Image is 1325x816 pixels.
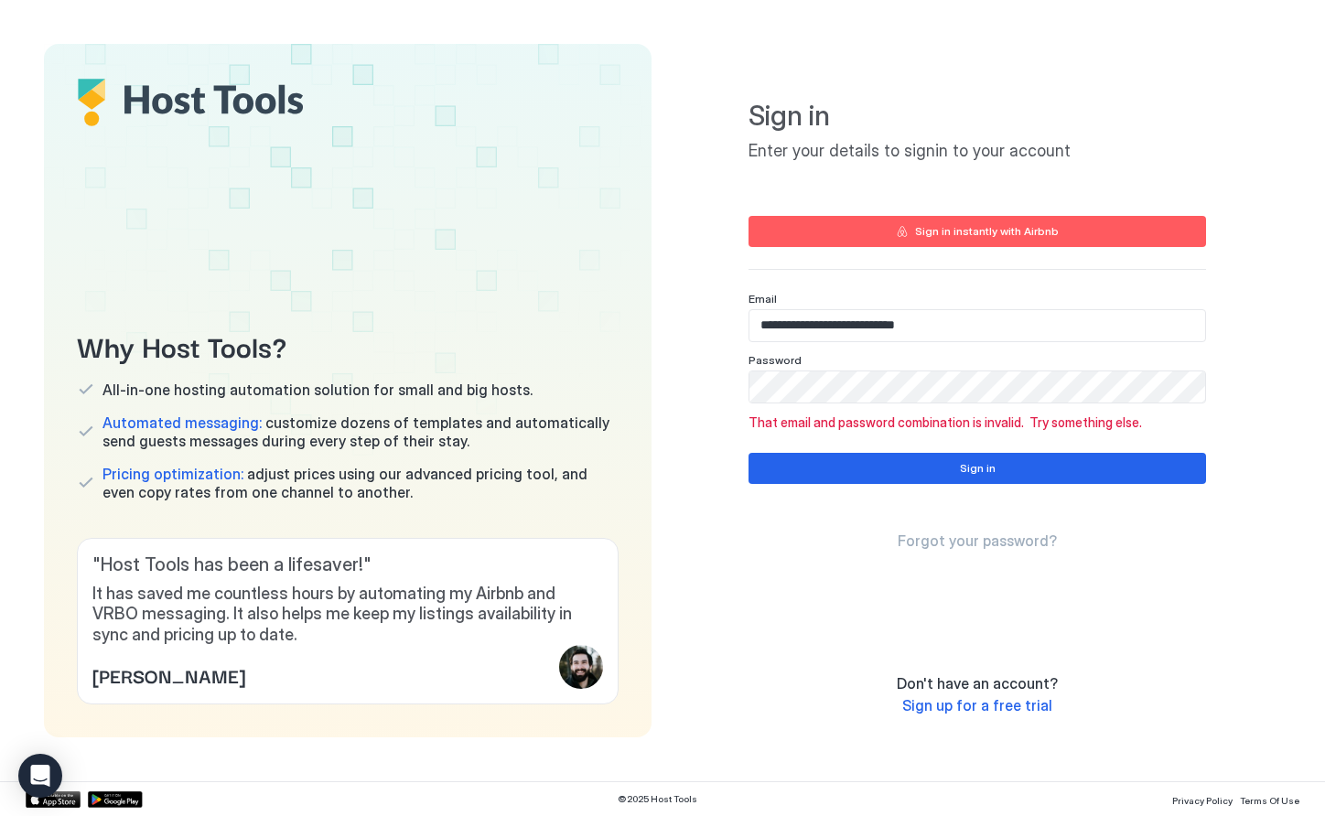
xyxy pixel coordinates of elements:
span: Don't have an account? [897,674,1058,693]
span: © 2025 Host Tools [618,793,697,805]
span: All-in-one hosting automation solution for small and big hosts. [102,381,533,399]
button: Sign in [749,453,1206,484]
span: It has saved me countless hours by automating my Airbnb and VRBO messaging. It also helps me keep... [92,584,603,646]
div: Sign in instantly with Airbnb [915,223,1059,240]
span: Enter your details to signin to your account [749,141,1206,162]
div: Open Intercom Messenger [18,754,62,798]
span: " Host Tools has been a lifesaver! " [92,553,603,576]
span: That email and password combination is invalid. Try something else. [749,414,1206,431]
span: Sign in [749,99,1206,134]
div: Sign in [960,460,996,477]
span: adjust prices using our advanced pricing tool, and even copy rates from one channel to another. [102,465,619,501]
a: App Store [26,791,81,808]
span: customize dozens of templates and automatically send guests messages during every step of their s... [102,413,619,450]
span: Forgot your password? [898,531,1057,550]
span: Password [749,353,802,367]
div: profile [559,645,603,689]
span: Terms Of Use [1240,795,1299,806]
span: Email [749,292,777,306]
span: Pricing optimization: [102,465,243,483]
span: Privacy Policy [1172,795,1233,806]
input: Input Field [749,371,1205,403]
span: Automated messaging: [102,413,262,432]
span: Why Host Tools? [77,325,619,366]
input: Input Field [749,310,1205,341]
a: Google Play Store [88,791,143,808]
a: Privacy Policy [1172,789,1233,809]
button: Sign in instantly with Airbnb [749,216,1206,247]
a: Sign up for a free trial [902,696,1052,715]
span: Sign up for a free trial [902,696,1052,714]
span: [PERSON_NAME] [92,661,245,689]
a: Forgot your password? [898,531,1057,551]
a: Terms Of Use [1240,789,1299,809]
